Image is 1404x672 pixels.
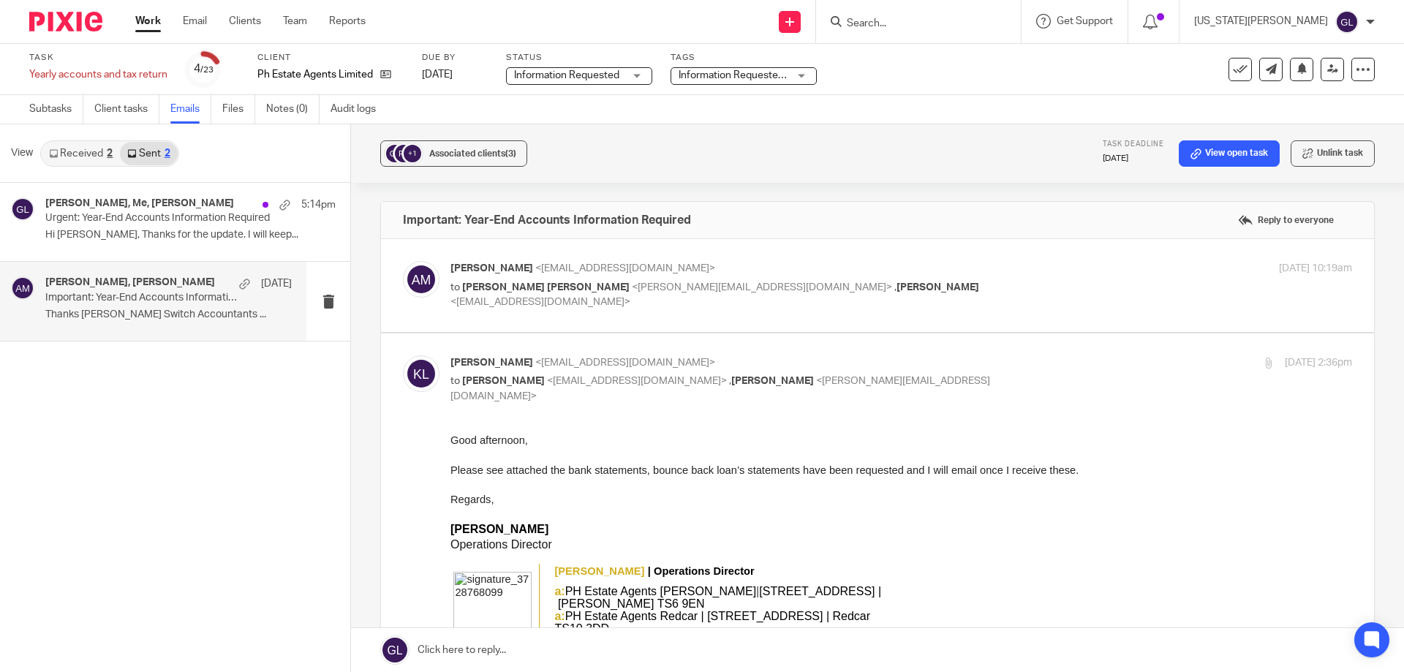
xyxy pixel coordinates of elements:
[422,52,488,64] label: Due by
[165,148,170,159] div: 2
[283,14,307,29] a: Team
[11,197,34,221] img: svg%3E
[200,66,214,74] small: /23
[3,139,81,231] img: signature_3728768099
[1279,261,1352,276] p: [DATE] 10:19am
[197,132,304,144] span: | Operations Director
[104,132,194,144] span: [PERSON_NAME]
[1335,10,1359,34] img: svg%3E
[331,95,387,124] a: Audit logs
[45,212,278,224] p: Urgent: Year-End Accounts Information Required
[1103,153,1164,165] p: [DATE]
[29,52,167,64] label: Task
[393,143,415,165] img: svg%3E
[450,358,533,368] span: [PERSON_NAME]
[505,149,516,158] span: (3)
[845,18,977,31] input: Search
[104,152,114,165] span: a:
[257,52,404,64] label: Client
[11,276,34,300] img: svg%3E
[170,95,211,124] a: Emails
[168,322,336,388] img: signature_1417487856
[897,282,979,292] span: [PERSON_NAME]
[104,214,405,239] b: [DATE]- [DATE]- [DATE]- [DATE]
[429,149,516,158] span: Associated clients
[104,177,114,189] span: a:
[94,95,159,124] a: Client tasks
[261,276,292,291] p: [DATE]
[450,297,630,307] span: <[EMAIL_ADDRESS][DOMAIN_NAME]>
[535,263,715,273] span: <[EMAIL_ADDRESS][DOMAIN_NAME]>
[403,213,691,227] h4: Important: Year-End Accounts Information Required
[679,70,823,80] span: Information Requested/Chased
[45,292,243,304] p: Important: Year-End Accounts Information Required
[29,67,167,82] div: Yearly accounts and tax return
[107,148,113,159] div: 2
[29,95,83,124] a: Subtasks
[380,140,527,167] button: +1 Associated clients(3)
[42,142,120,165] a: Received2
[222,95,255,124] a: Files
[306,152,309,165] span: |
[547,376,727,386] span: <[EMAIL_ADDRESS][DOMAIN_NAME]>
[403,261,439,298] img: svg%3E
[403,355,439,392] img: svg%3E
[183,14,207,29] a: Email
[384,143,406,165] img: svg%3E
[1179,140,1280,167] a: View open task
[632,282,892,292] span: <[PERSON_NAME][EMAIL_ADDRESS][DOMAIN_NAME]>
[229,14,261,29] a: Clients
[104,177,420,202] span: | Redcar TS10 3DD
[29,12,102,31] img: Pixie
[120,142,177,165] a: Sent2
[257,67,373,82] p: Ph Estate Agents Limited
[104,202,117,214] span: w:
[135,14,161,29] a: Work
[729,376,731,386] span: ,
[1285,355,1352,371] p: [DATE] 2:36pm
[1057,16,1113,26] span: Get Support
[115,177,247,189] span: PH Estate Agents Redcar
[165,243,327,307] img: Graphical user interface Description automatically generated
[301,197,336,212] p: 5:14pm
[117,202,211,214] a: [DOMAIN_NAME]
[1234,209,1337,231] label: Reply to everyone
[422,69,453,80] span: [DATE]
[45,309,292,321] p: Thanks [PERSON_NAME] Switch Accountants ...
[329,14,366,29] a: Reports
[450,282,460,292] span: to
[45,229,336,241] p: Hi [PERSON_NAME], Thanks for the update. I will keep...
[1194,14,1328,29] p: [US_STATE][PERSON_NAME]
[45,276,215,289] h4: [PERSON_NAME], [PERSON_NAME]
[462,376,545,386] span: [PERSON_NAME]
[462,282,630,292] span: [PERSON_NAME] [PERSON_NAME]
[115,152,306,165] span: PH Estate Agents [PERSON_NAME]
[1103,140,1164,148] span: Task deadline
[731,376,814,386] span: [PERSON_NAME]
[506,52,652,64] label: Status
[450,263,533,273] span: [PERSON_NAME]
[404,145,421,162] div: +1
[309,152,424,165] span: [STREET_ADDRESS]
[671,52,817,64] label: Tags
[1291,140,1375,167] button: Unlink task
[450,376,990,401] span: <[PERSON_NAME][EMAIL_ADDRESS][DOMAIN_NAME]>
[894,282,897,292] span: ,
[535,358,715,368] span: <[EMAIL_ADDRESS][DOMAIN_NAME]>
[266,95,320,124] a: Notes (0)
[251,177,373,189] span: | [STREET_ADDRESS]
[514,70,619,80] span: Information Requested
[11,146,33,161] span: View
[450,376,460,386] span: to
[45,197,234,210] h4: [PERSON_NAME], Me, [PERSON_NAME]
[194,61,214,78] div: 4
[104,214,405,239] span: Please note my working week is
[104,152,431,177] span: | [PERSON_NAME] TS6 9EN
